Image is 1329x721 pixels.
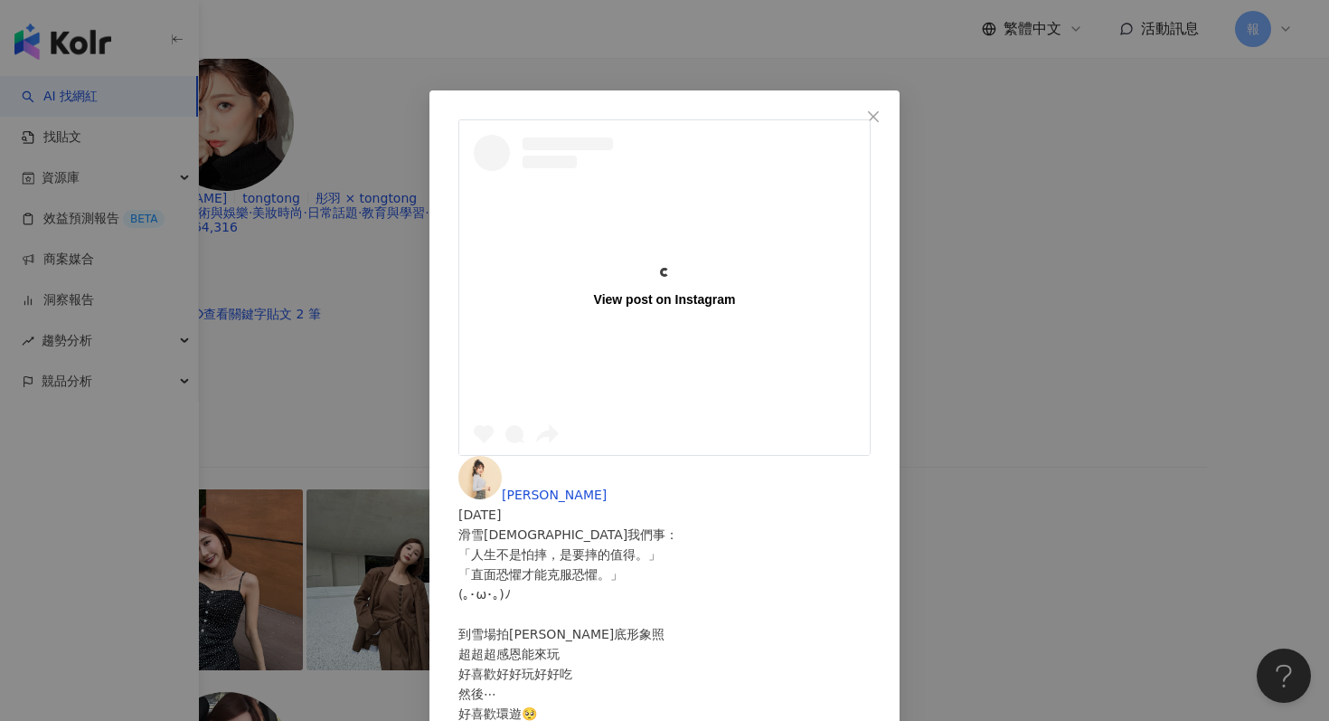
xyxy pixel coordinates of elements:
[459,120,870,455] a: View post on Instagram
[458,505,871,525] div: [DATE]
[855,99,891,135] button: Close
[502,488,607,502] span: [PERSON_NAME]
[458,456,502,499] img: KOL Avatar
[866,109,881,124] span: close
[458,488,607,502] a: KOL Avatar[PERSON_NAME]
[594,291,736,308] div: View post on Instagram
